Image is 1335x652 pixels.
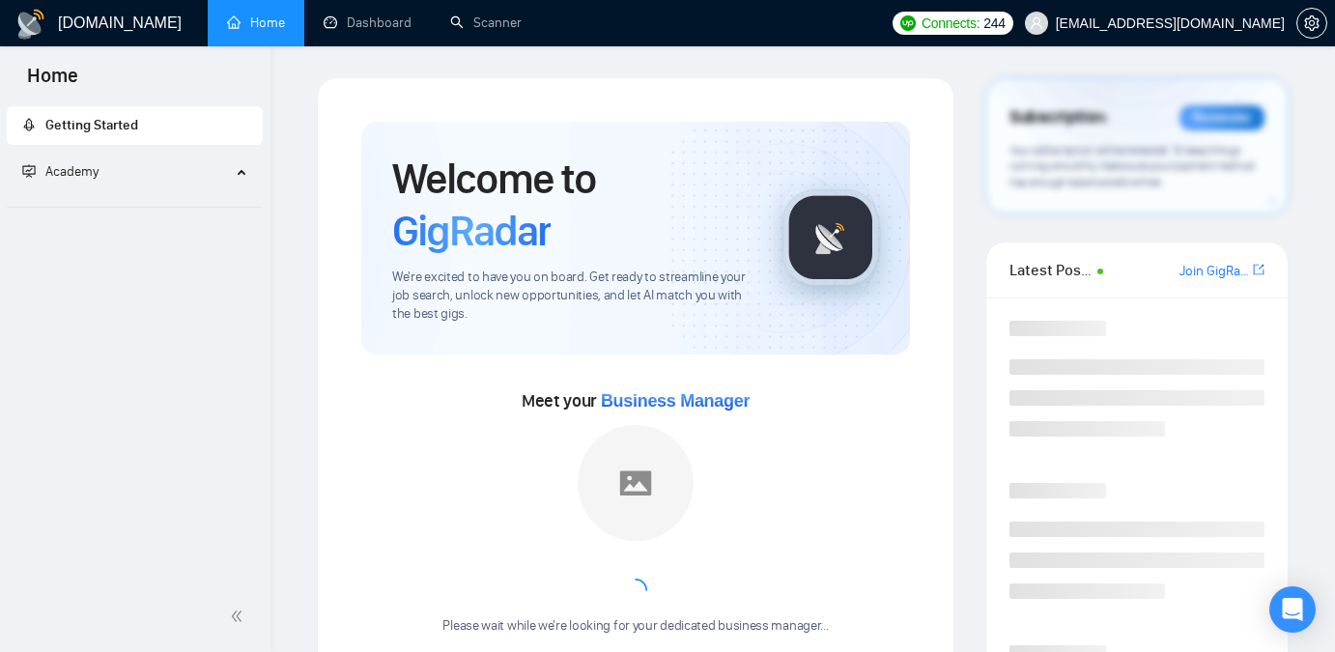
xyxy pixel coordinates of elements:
h1: Welcome to [392,153,752,257]
span: Academy [22,163,99,180]
span: Meet your [522,390,750,411]
span: Your subscription will be renewed. To keep things running smoothly, make sure your payment method... [1009,143,1255,189]
img: logo [15,9,46,40]
span: Home [12,62,94,102]
a: Join GigRadar Slack Community [1179,261,1249,282]
span: export [1253,262,1264,277]
a: export [1253,261,1264,279]
a: setting [1296,15,1327,31]
span: rocket [22,118,36,131]
span: fund-projection-screen [22,164,36,178]
span: 244 [983,13,1005,34]
a: dashboardDashboard [324,14,412,31]
li: Getting Started [7,106,263,145]
span: loading [624,579,647,602]
span: We're excited to have you on board. Get ready to streamline your job search, unlock new opportuni... [392,269,752,324]
img: placeholder.png [578,425,694,541]
span: Academy [45,163,99,180]
span: double-left [230,607,249,626]
a: homeHome [227,14,285,31]
li: Academy Homepage [7,199,263,212]
img: gigradar-logo.png [782,189,879,286]
span: user [1030,16,1043,30]
button: setting [1296,8,1327,39]
a: searchScanner [450,14,522,31]
div: Open Intercom Messenger [1269,586,1316,633]
span: Getting Started [45,117,138,133]
img: upwork-logo.png [900,15,916,31]
span: Subscription [1009,101,1105,134]
div: Please wait while we're looking for your dedicated business manager... [431,617,839,636]
span: Business Manager [601,391,750,411]
div: Reminder [1179,105,1264,130]
span: Connects: [922,13,980,34]
span: setting [1297,15,1326,31]
span: Latest Posts from the GigRadar Community [1009,258,1092,282]
span: GigRadar [392,205,551,257]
